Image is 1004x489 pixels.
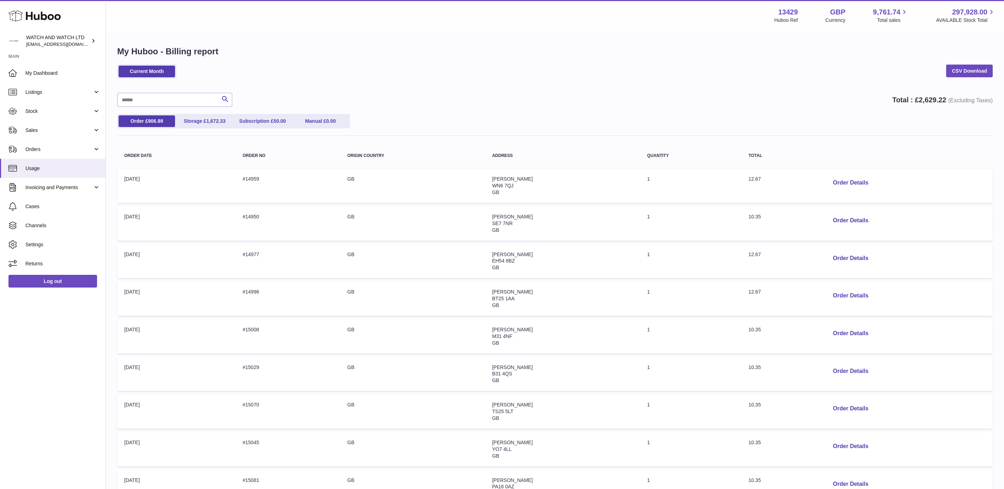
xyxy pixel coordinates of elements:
[492,440,533,445] span: [PERSON_NAME]
[640,244,741,278] td: 1
[8,275,97,288] a: Log out
[340,357,485,391] td: GB
[340,282,485,316] td: GB
[8,36,19,46] img: internalAdmin-13429@internal.huboo.com
[26,41,104,47] span: [EMAIL_ADDRESS][DOMAIN_NAME]
[492,371,512,376] span: B31 4QS
[176,115,233,127] a: Storage £1,672.33
[749,440,761,445] span: 10.35
[640,394,741,429] td: 1
[117,432,236,466] td: [DATE]
[26,34,90,48] div: WATCH AND WATCH LTD
[492,227,499,233] span: GB
[492,252,533,257] span: [PERSON_NAME]
[25,222,100,229] span: Channels
[326,118,336,124] span: 0.00
[749,327,761,332] span: 10.35
[749,289,761,295] span: 12.67
[236,169,340,203] td: #14959
[340,394,485,429] td: GB
[640,319,741,354] td: 1
[236,432,340,466] td: #15045
[25,203,100,210] span: Cases
[827,326,874,341] button: Order Details
[236,282,340,316] td: #14996
[117,394,236,429] td: [DATE]
[749,402,761,407] span: 10.35
[119,66,175,77] a: Current Month
[873,7,901,17] span: 9,761.74
[640,169,741,203] td: 1
[948,97,993,103] span: (Excluding Taxes)
[485,146,640,165] th: Address
[25,89,93,96] span: Listings
[340,146,485,165] th: Origin Country
[148,118,163,124] span: 906.89
[117,319,236,354] td: [DATE]
[492,176,533,182] span: [PERSON_NAME]
[749,364,761,370] span: 10.35
[25,127,93,134] span: Sales
[492,189,499,195] span: GB
[236,319,340,354] td: #15008
[873,7,909,24] a: 9,761.74 Total sales
[492,333,512,339] span: M31 4NF
[492,446,511,452] span: YO7 4LL
[827,176,874,190] button: Order Details
[827,213,874,228] button: Order Details
[936,7,996,24] a: 297,928.00 AVAILABLE Stock Total
[827,402,874,416] button: Order Details
[827,439,874,454] button: Order Details
[234,115,291,127] a: Subscription £50.00
[236,244,340,278] td: #14977
[340,432,485,466] td: GB
[492,265,499,270] span: GB
[877,17,908,24] span: Total sales
[827,289,874,303] button: Order Details
[25,146,93,153] span: Orders
[492,378,499,383] span: GB
[340,319,485,354] td: GB
[774,17,798,24] div: Huboo Ref
[273,118,286,124] span: 50.00
[946,65,993,77] a: CSV Download
[936,17,996,24] span: AVAILABLE Stock Total
[117,206,236,241] td: [DATE]
[919,96,946,104] span: 2,629.22
[749,214,761,219] span: 10.35
[236,394,340,429] td: #15070
[119,115,175,127] a: Order £906.89
[492,296,515,301] span: BT25 1AA
[778,7,798,17] strong: 13429
[206,118,226,124] span: 1,672.33
[492,477,533,483] span: [PERSON_NAME]
[741,146,820,165] th: Total
[117,46,993,57] h1: My Huboo - Billing report
[492,221,512,226] span: SE7 7NR
[25,260,100,267] span: Returns
[952,7,987,17] span: 297,928.00
[749,477,761,483] span: 10.35
[340,244,485,278] td: GB
[492,289,533,295] span: [PERSON_NAME]
[830,7,845,17] strong: GBP
[117,244,236,278] td: [DATE]
[492,214,533,219] span: [PERSON_NAME]
[25,70,100,77] span: My Dashboard
[117,169,236,203] td: [DATE]
[340,169,485,203] td: GB
[117,282,236,316] td: [DATE]
[25,108,93,115] span: Stock
[640,146,741,165] th: Quantity
[492,258,515,264] span: EH54 8BZ
[492,327,533,332] span: [PERSON_NAME]
[25,165,100,172] span: Usage
[117,357,236,391] td: [DATE]
[492,415,499,421] span: GB
[827,251,874,266] button: Order Details
[492,302,499,308] span: GB
[640,357,741,391] td: 1
[492,364,533,370] span: [PERSON_NAME]
[236,206,340,241] td: #14950
[492,402,533,407] span: [PERSON_NAME]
